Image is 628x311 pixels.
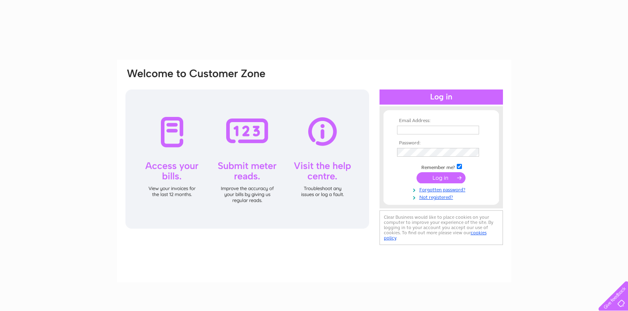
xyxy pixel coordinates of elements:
a: Forgotten password? [397,185,487,193]
td: Remember me? [395,163,487,171]
a: Not registered? [397,193,487,200]
th: Password: [395,140,487,146]
div: Clear Business would like to place cookies on your computer to improve your experience of the sit... [380,210,503,245]
input: Submit [417,172,466,183]
th: Email Address: [395,118,487,124]
a: cookies policy [384,230,487,241]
